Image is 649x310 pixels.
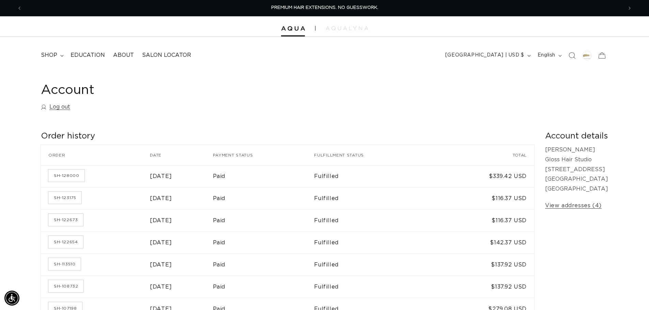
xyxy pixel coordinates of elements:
th: Date [150,145,213,165]
td: Fulfilled [314,276,436,298]
th: Payment status [213,145,314,165]
time: [DATE] [150,218,172,223]
a: Order number SH-108732 [48,280,83,292]
td: Paid [213,209,314,231]
td: Paid [213,187,314,209]
td: Paid [213,165,314,187]
th: Fulfillment status [314,145,436,165]
td: $116.37 USD [436,209,534,231]
td: Fulfilled [314,209,436,231]
div: Accessibility Menu [4,291,19,306]
td: Fulfilled [314,254,436,276]
a: Order number SH-123175 [48,192,81,204]
a: Order number SH-113510 [48,258,81,270]
button: Previous announcement [12,2,27,15]
span: Salon Locator [142,52,191,59]
td: Fulfilled [314,165,436,187]
a: Education [66,48,109,63]
img: aqualyna.com [326,26,368,30]
td: Fulfilled [314,231,436,254]
td: $137.92 USD [436,276,534,298]
td: Paid [213,231,314,254]
a: Salon Locator [138,48,195,63]
td: Paid [213,276,314,298]
td: $339.42 USD [436,165,534,187]
a: Order number SH-122673 [48,214,83,226]
summary: shop [37,48,66,63]
time: [DATE] [150,196,172,201]
td: $142.37 USD [436,231,534,254]
span: shop [41,52,57,59]
th: Order [41,145,150,165]
time: [DATE] [150,240,172,245]
button: English [534,49,565,62]
h2: Account details [545,131,608,142]
time: [DATE] [150,174,172,179]
h2: Order history [41,131,534,142]
span: English [538,52,555,59]
button: [GEOGRAPHIC_DATA] | USD $ [441,49,534,62]
td: Paid [213,254,314,276]
span: About [113,52,134,59]
a: Log out [41,102,70,112]
time: [DATE] [150,262,172,267]
h1: Account [41,82,608,99]
a: Order number SH-122654 [48,236,83,248]
img: Aqua Hair Extensions [281,26,305,31]
span: Education [71,52,105,59]
span: PREMIUM HAIR EXTENSIONS. NO GUESSWORK. [271,5,378,10]
a: Order number SH-128000 [48,169,84,182]
td: $137.92 USD [436,254,534,276]
a: View addresses (4) [545,201,602,211]
span: [GEOGRAPHIC_DATA] | USD $ [445,52,524,59]
th: Total [436,145,534,165]
td: $116.37 USD [436,187,534,209]
p: [PERSON_NAME] Gloss Hair Studio [STREET_ADDRESS] [GEOGRAPHIC_DATA] [GEOGRAPHIC_DATA] [545,145,608,194]
time: [DATE] [150,284,172,290]
button: Next announcement [622,2,637,15]
td: Fulfilled [314,187,436,209]
a: About [109,48,138,63]
summary: Search [565,48,580,63]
